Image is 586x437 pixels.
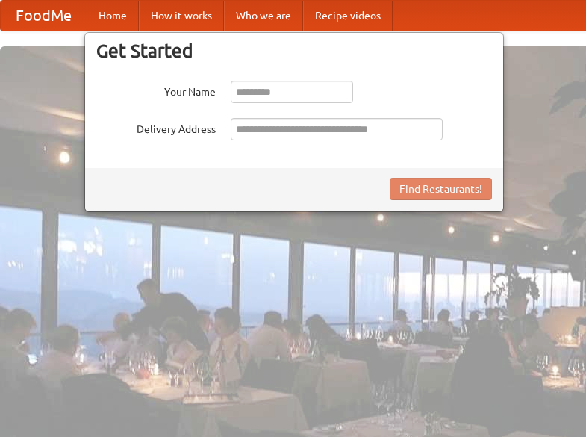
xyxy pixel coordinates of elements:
[87,1,139,31] a: Home
[224,1,303,31] a: Who we are
[96,40,492,62] h3: Get Started
[303,1,393,31] a: Recipe videos
[96,118,216,137] label: Delivery Address
[1,1,87,31] a: FoodMe
[139,1,224,31] a: How it works
[96,81,216,99] label: Your Name
[390,178,492,200] button: Find Restaurants!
